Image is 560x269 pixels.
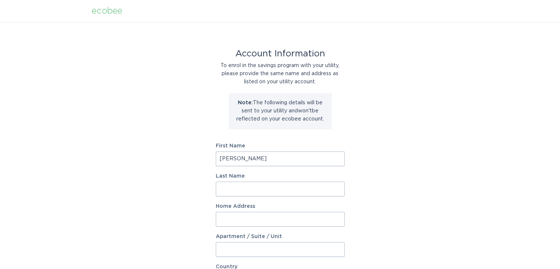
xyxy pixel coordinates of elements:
label: Last Name [216,174,345,179]
div: To enrol in the savings program with your utility, please provide the same name and address as li... [216,62,345,86]
label: Apartment / Suite / Unit [216,234,345,239]
div: Account Information [216,50,345,58]
label: Home Address [216,204,345,209]
label: First Name [216,143,345,149]
strong: Note: [238,100,253,105]
p: The following details will be sent to your utility and won't be reflected on your ecobee account. [234,99,326,123]
div: ecobee [92,7,122,15]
